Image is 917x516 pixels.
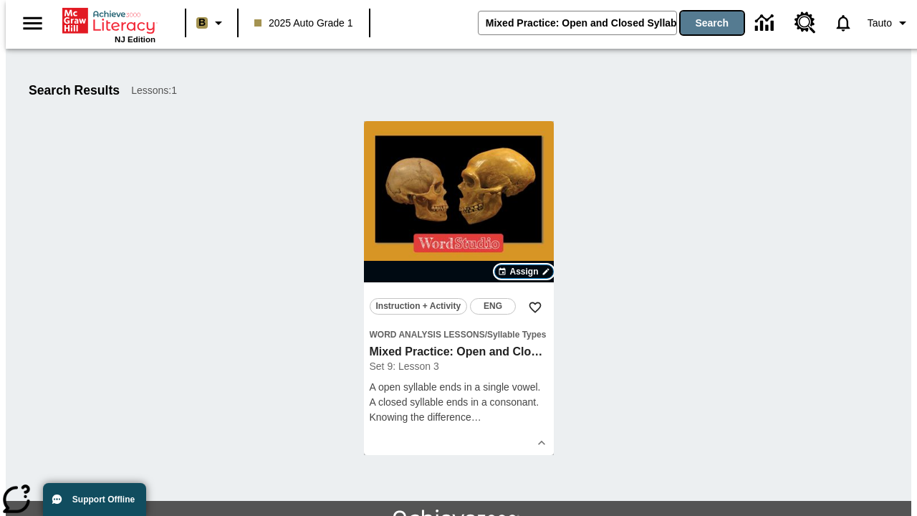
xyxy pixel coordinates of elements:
span: Tauto [868,16,892,31]
span: Instruction + Activity [376,299,461,314]
button: Profile/Settings [862,10,917,36]
span: Syllable Types [487,330,546,340]
button: Show Details [531,432,552,454]
button: Add to Favorites [522,295,548,320]
a: Resource Center, Will open in new tab [786,4,825,42]
span: Support Offline [72,494,135,505]
span: Assign [509,265,538,278]
span: / [485,330,487,340]
a: Notifications [825,4,862,42]
span: NJ Edition [115,35,155,44]
button: Support Offline [43,483,146,516]
span: e [466,411,471,423]
span: Topic: Word Analysis Lessons/Syllable Types [370,327,548,342]
span: Word Analysis Lessons [370,330,485,340]
span: B [198,14,206,32]
a: Home [62,6,155,35]
button: Instruction + Activity [370,298,468,315]
span: … [471,411,481,423]
h3: Mixed Practice: Open and Closed Syllables [370,345,548,360]
div: lesson details [364,121,554,455]
button: Search [681,11,744,34]
span: ENG [484,299,502,314]
div: A open syllable ends in a single vowel. A closed syllable ends in a consonant. Knowing the differenc [370,380,548,425]
button: Assign Choose Dates [494,264,553,279]
button: Open side menu [11,2,54,44]
div: Home [62,5,155,44]
input: search field [479,11,676,34]
button: Boost Class color is light brown. Change class color [191,10,233,36]
h1: Search Results [29,83,120,98]
button: ENG [470,298,516,315]
a: Data Center [746,4,786,43]
span: 2025 Auto Grade 1 [254,16,353,31]
span: Lessons : 1 [131,83,177,98]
